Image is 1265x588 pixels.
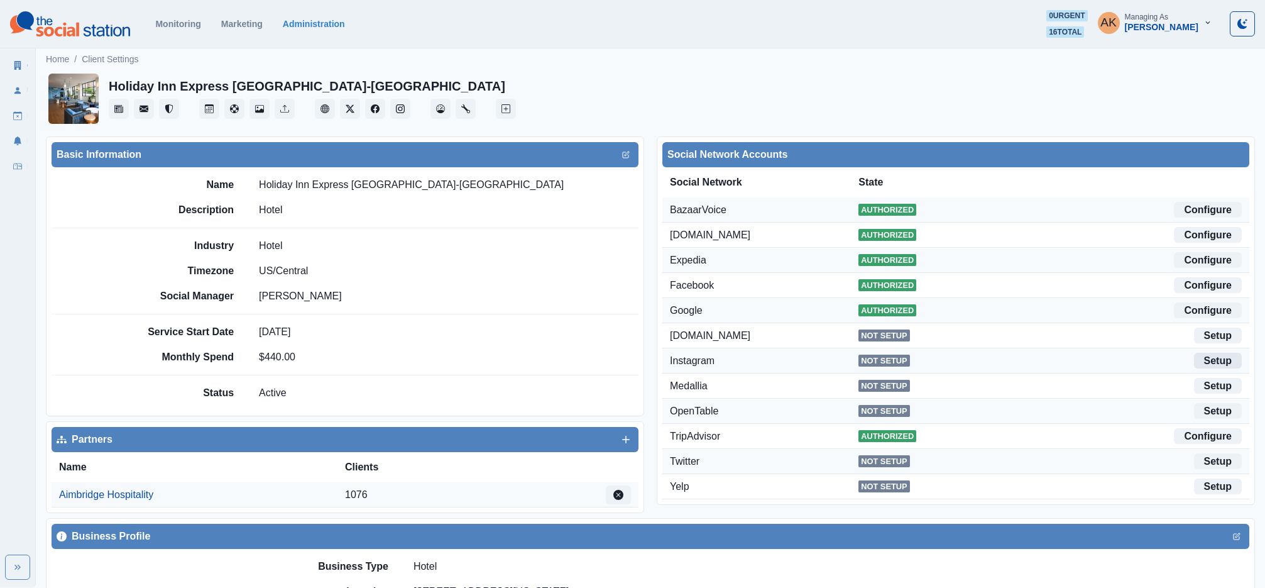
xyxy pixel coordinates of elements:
div: Social Network Accounts [667,147,1244,162]
div: [DOMAIN_NAME] [670,328,858,343]
img: logoTextSVG.62801f218bc96a9b266caa72a09eb111.svg [10,11,130,36]
div: State [858,175,1050,190]
button: Managing As[PERSON_NAME] [1088,10,1222,35]
p: [PERSON_NAME] [259,289,342,304]
a: Monitoring [155,19,200,29]
div: Partners [57,432,633,447]
h2: Timezone [140,265,234,277]
a: Administration [283,19,345,29]
span: Not Setup [858,355,909,367]
a: Configure [1174,428,1242,444]
p: Hotel [259,202,282,218]
p: [DATE] [259,325,290,340]
p: Hotel [413,559,437,574]
div: Medallia [670,379,858,394]
p: Hotel [259,238,282,253]
span: Authorized [858,254,916,266]
div: Alex Kalogeropoulos [1100,8,1117,38]
span: Authorized [858,430,916,442]
a: Client Settings [82,53,138,66]
button: Reviews [159,99,179,119]
button: Instagram [390,99,410,119]
span: Not Setup [858,480,909,492]
a: Marketing [221,19,263,29]
button: Expand [5,555,30,580]
button: Twitter [340,99,360,119]
div: Google [670,303,858,318]
span: 16 total [1046,26,1084,38]
p: US/Central [259,263,308,279]
div: Twitter [670,454,858,469]
button: Edit [606,485,631,504]
a: Setup [1194,453,1242,469]
a: Post Schedule [199,99,219,119]
button: Uploads [275,99,295,119]
button: Client Website [315,99,335,119]
div: Clients [345,460,488,475]
p: Holiday Inn Express [GEOGRAPHIC_DATA]-[GEOGRAPHIC_DATA] [259,177,564,192]
a: Users [8,80,28,101]
a: Setup [1194,328,1242,343]
img: 474870535711579 [48,74,99,124]
button: Facebook [365,99,385,119]
a: Configure [1174,302,1242,318]
button: Content Pool [224,99,244,119]
div: Name [59,460,345,475]
button: Edit [618,147,633,162]
span: Authorized [858,204,916,216]
a: Configure [1174,227,1242,243]
span: Not Setup [858,380,909,392]
a: Setup [1194,353,1242,369]
h2: Social Manager [140,290,234,302]
button: Dashboard [430,99,451,119]
button: Stream [109,99,129,119]
button: Messages [134,99,154,119]
button: Add [618,432,633,447]
a: Notifications [8,131,28,151]
a: Configure [1174,252,1242,268]
div: Expedia [670,253,858,268]
div: Facebook [670,278,858,293]
h2: Service Start Date [140,326,234,338]
span: Authorized [858,229,916,241]
a: Clients [8,55,28,75]
h2: Name [140,179,234,191]
div: Basic Information [57,147,633,162]
div: Social Network [670,175,858,190]
button: Create New Post [496,99,516,119]
a: Inbox [8,156,28,176]
p: Active [259,386,287,401]
span: Not Setup [858,330,909,341]
div: [DOMAIN_NAME] [670,228,858,243]
div: Aimbridge Hospitality [59,487,153,502]
h2: Description [140,204,234,216]
a: Home [46,53,69,66]
span: Not Setup [858,455,909,467]
div: OpenTable [670,404,858,419]
a: Setup [1194,403,1242,419]
a: Setup [1194,479,1242,494]
span: 0 urgent [1046,10,1087,21]
span: Not Setup [858,405,909,417]
div: Business Profile [57,529,1244,544]
div: 1076 [345,487,606,502]
span: Authorized [858,279,916,291]
span: Authorized [858,304,916,316]
div: TripAdvisor [670,429,858,444]
h2: Monthly Spend [140,351,234,363]
div: [PERSON_NAME] [1125,22,1198,33]
button: Media Library [249,99,270,119]
button: Administration [456,99,476,119]
div: Yelp [670,479,858,494]
button: Toggle Mode [1230,11,1255,36]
